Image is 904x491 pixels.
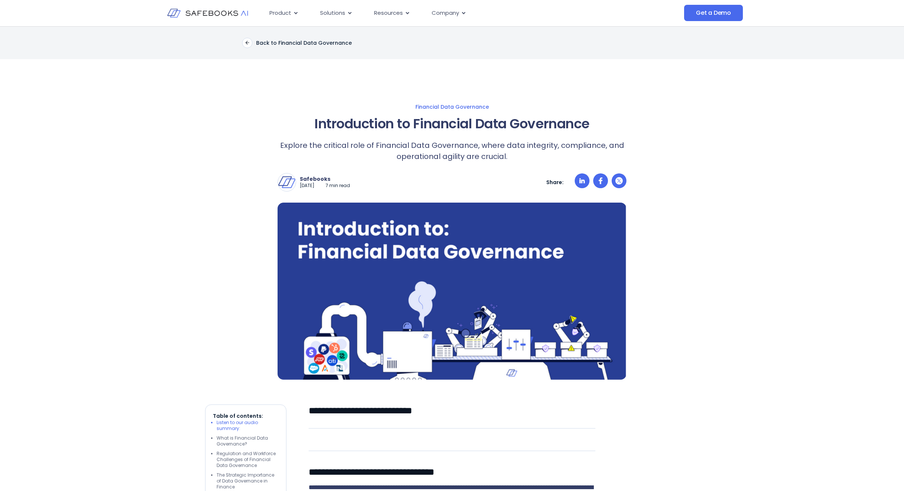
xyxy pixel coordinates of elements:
nav: Menu [264,6,610,20]
li: The Strategic Importance of Data Governance in Finance [217,472,279,490]
li: Regulation and Workforce Challenges of Financial Data Governance [217,451,279,468]
div: Menu Toggle [264,6,610,20]
p: Back to Financial Data Governance [256,40,352,46]
p: Table of contents: [213,412,279,420]
li: Listen to our audio summary: [217,420,279,431]
a: Financial Data Governance [205,104,699,110]
li: What is Financial Data Governance? [217,435,279,447]
span: Get a Demo [696,9,731,17]
span: Company [432,9,459,17]
a: Get a Demo [684,5,743,21]
p: 7 min read [326,183,350,189]
p: Share: [546,179,564,186]
p: Safebooks [300,176,350,182]
span: Product [269,9,291,17]
a: Back to Financial Data Governance [242,38,352,48]
p: [DATE] [300,183,315,189]
h1: Introduction to Financial Data Governance [278,114,626,134]
img: an image of a computer screen with the words,'an overview to financial data [278,203,626,380]
span: Solutions [320,9,345,17]
span: Resources [374,9,403,17]
p: Explore the critical role of Financial Data Governance, where data integrity, compliance, and ope... [278,140,626,162]
img: Safebooks [278,173,296,191]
